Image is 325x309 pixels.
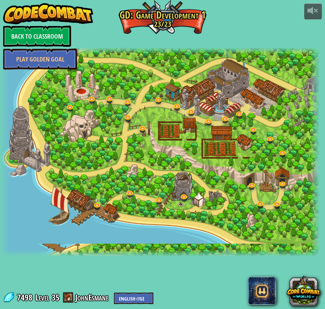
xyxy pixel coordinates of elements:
[35,292,49,303] span: Level
[52,292,59,303] span: 35
[304,3,322,20] button: Adjust volume
[75,292,110,303] a: JohnEsmane
[3,49,77,70] a: Play Golden Goal
[3,26,71,47] a: Back to Classroom
[3,3,93,24] img: CodeCombat - Learn how to code by playing a game
[17,292,34,303] span: 7498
